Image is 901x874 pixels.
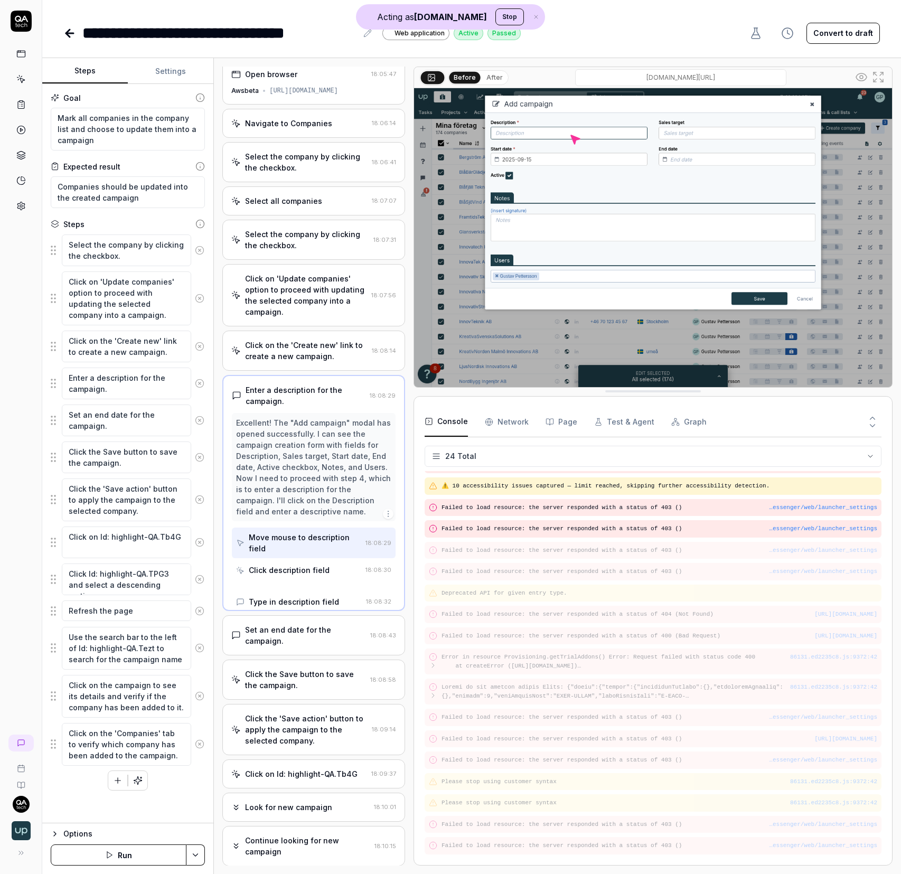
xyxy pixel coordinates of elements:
img: Upsales Logo [12,821,31,840]
div: Suggestions [51,526,205,559]
time: 18:07:56 [371,292,396,299]
div: Look for new campaign [245,802,332,813]
div: Click description field [249,565,330,576]
div: Click on 'Update companies' option to proceed with updating the selected company into a campaign. [245,273,367,317]
button: Show all interative elements [853,69,870,86]
button: Graph [671,407,707,437]
time: 18:08:32 [366,598,391,605]
button: After [482,72,507,83]
time: 18:07:07 [372,197,396,204]
time: 18:10:15 [374,842,396,850]
pre: Deprecated API for given entry type. [442,589,877,598]
time: 18:09:37 [371,770,396,777]
a: New conversation [8,735,34,751]
time: 18:08:58 [370,676,396,683]
img: 7ccf6c19-61ad-4a6c-8811-018b02a1b829.jpg [13,796,30,813]
button: Steps [42,59,128,84]
pre: Please stop using customer syntax [442,777,877,786]
pre: Failed to load resource: the server responded with a status of 403 () [442,713,877,722]
time: 18:08:14 [372,347,396,354]
div: Suggestions [51,330,205,363]
pre: Failed to load resource: the server responded with a status of 403 () [442,546,877,555]
pre: Please stop using customer syntax [442,798,877,807]
div: Suggestions [51,563,205,596]
pre: ⚠️ 10 accessibility issues captured — limit reached, skipping further accessibility detection. [442,482,877,491]
div: Navigate to Companies [245,118,332,129]
button: Remove step [191,240,209,261]
div: Suggestions [51,234,205,267]
button: [URL][DOMAIN_NAME] [814,610,877,619]
button: Stop [495,8,524,25]
div: Passed [487,26,521,40]
button: View version history [775,23,800,44]
button: …essenger/web/launcher_settings [769,820,877,829]
button: Remove step [191,734,209,755]
div: …essenger/web/launcher_settings [769,841,877,850]
button: [URL][DOMAIN_NAME] [814,632,877,641]
div: 86131.ed2235c8.js : 9372 : 42 [790,653,877,662]
span: Web application [395,29,445,38]
div: Enter a description for the campaign. [246,384,365,407]
button: Remove step [191,600,209,622]
pre: Failed to load resource: the server responded with a status of 403 () [442,524,877,533]
time: 18:08:29 [365,539,391,547]
button: Run [51,844,186,866]
img: Screenshot [414,88,892,387]
div: Select the company by clicking the checkbox. [245,229,369,251]
time: 18:05:47 [371,70,396,78]
div: Suggestions [51,722,205,766]
button: …essenger/web/launcher_settings [769,713,877,722]
button: …essenger/web/launcher_settings [769,567,877,576]
pre: Failed to load resource: the server responded with a status of 400 (Bad Request) [442,632,877,641]
button: Open in full screen [870,69,887,86]
button: …essenger/web/launcher_settings [769,546,877,555]
time: 18:08:43 [370,632,396,639]
pre: Failed to load resource: the server responded with a status of 403 () [442,756,877,765]
pre: Failed to load resource: the server responded with a status of 403 () [442,503,877,512]
div: Suggestions [51,626,205,670]
button: …essenger/web/launcher_settings [769,503,877,512]
div: Goal [63,92,81,104]
button: Type in description field18:08:32 [232,592,396,612]
button: Remove step [191,336,209,357]
button: Settings [128,59,213,84]
time: 18:06:14 [372,119,396,127]
div: Select all companies [245,195,322,206]
pre: Failed to load resource: the server responded with a status of 403 () [442,841,877,850]
div: Awsbeta [231,86,259,96]
div: Suggestions [51,478,205,522]
button: Remove step [191,489,209,510]
pre: Failed to load resource: the server responded with a status of 403 () [442,820,877,829]
button: …essenger/web/launcher_settings [769,524,877,533]
div: Steps [63,219,85,230]
pre: Failed to load resource: the server responded with a status of 404 (Not Found) [442,610,877,619]
div: Set an end date for the campaign. [245,624,366,646]
button: Upsales Logo [4,813,37,842]
time: 18:06:41 [372,158,396,166]
div: Suggestions [51,441,205,474]
div: Suggestions [51,367,205,400]
div: Type in description field [249,596,339,607]
button: …essenger/web/launcher_settings [769,756,877,765]
div: Click on Id: highlight-QA.Tb4G [245,768,358,779]
div: Active [454,26,483,40]
div: 86131.ed2235c8.js : 9372 : 42 [790,777,877,786]
button: Remove step [191,569,209,590]
div: Click the 'Save action' button to apply the campaign to the selected company. [245,713,368,746]
button: Console [425,407,468,437]
a: Web application [382,26,449,40]
button: Convert to draft [806,23,880,44]
button: Remove step [191,637,209,659]
button: Before [449,71,480,83]
div: Options [63,828,205,840]
pre: Failed to load resource: the server responded with a status of 403 () [442,567,877,576]
button: 86131.ed2235c8.js:9372:42 [790,777,877,786]
button: Move mouse to description field18:08:29 [232,528,396,558]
